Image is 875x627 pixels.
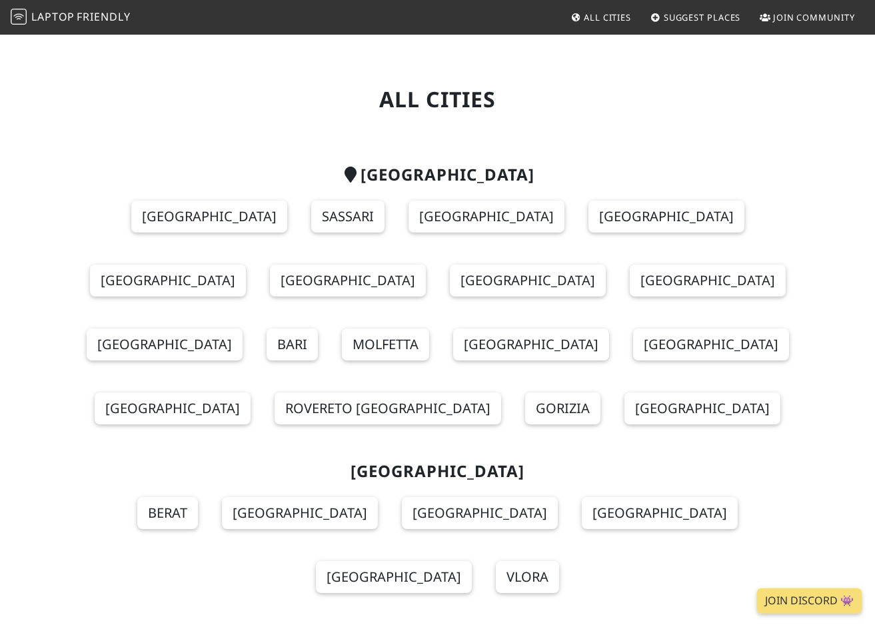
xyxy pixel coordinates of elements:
[275,392,501,424] a: Rovereto [GEOGRAPHIC_DATA]
[87,328,243,360] a: [GEOGRAPHIC_DATA]
[31,9,75,24] span: Laptop
[773,11,855,23] span: Join Community
[496,561,559,593] a: Vlora
[582,497,738,529] a: [GEOGRAPHIC_DATA]
[565,5,636,29] a: All Cities
[222,497,378,529] a: [GEOGRAPHIC_DATA]
[453,328,609,360] a: [GEOGRAPHIC_DATA]
[588,201,744,233] a: [GEOGRAPHIC_DATA]
[77,9,130,24] span: Friendly
[624,392,780,424] a: [GEOGRAPHIC_DATA]
[267,328,318,360] a: Bari
[316,561,472,593] a: [GEOGRAPHIC_DATA]
[311,201,385,233] a: Sassari
[131,201,287,233] a: [GEOGRAPHIC_DATA]
[525,392,600,424] a: Gorizia
[645,5,746,29] a: Suggest Places
[754,5,860,29] a: Join Community
[66,165,810,185] h2: [GEOGRAPHIC_DATA]
[11,6,131,29] a: LaptopFriendly LaptopFriendly
[757,588,862,614] a: Join Discord 👾
[137,497,198,529] a: Berat
[450,265,606,297] a: [GEOGRAPHIC_DATA]
[633,328,789,360] a: [GEOGRAPHIC_DATA]
[584,11,631,23] span: All Cities
[664,11,741,23] span: Suggest Places
[95,392,251,424] a: [GEOGRAPHIC_DATA]
[630,265,786,297] a: [GEOGRAPHIC_DATA]
[402,497,558,529] a: [GEOGRAPHIC_DATA]
[11,9,27,25] img: LaptopFriendly
[342,328,429,360] a: Molfetta
[409,201,564,233] a: [GEOGRAPHIC_DATA]
[90,265,246,297] a: [GEOGRAPHIC_DATA]
[270,265,426,297] a: [GEOGRAPHIC_DATA]
[66,87,810,112] h1: All Cities
[66,462,810,481] h2: [GEOGRAPHIC_DATA]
